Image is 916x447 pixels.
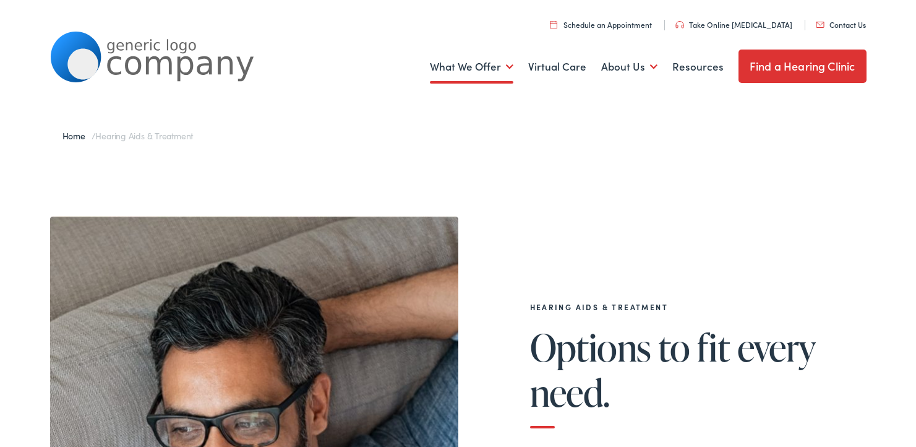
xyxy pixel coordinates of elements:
a: Virtual Care [528,44,586,90]
a: Find a Hearing Clinic [738,50,867,83]
a: Home [62,129,92,142]
a: Take Online [MEDICAL_DATA] [675,19,792,30]
span: Hearing Aids & Treatment [95,129,193,142]
span: / [62,129,194,142]
a: Resources [672,44,724,90]
span: Options [530,327,651,368]
h2: Hearing Aids & Treatment [530,303,827,311]
span: need. [530,372,610,413]
img: utility icon [675,21,684,28]
a: Schedule an Appointment [550,19,652,30]
img: utility icon [550,20,557,28]
img: utility icon [816,22,824,28]
a: About Us [601,44,657,90]
a: Contact Us [816,19,866,30]
span: to [658,327,690,368]
a: What We Offer [430,44,513,90]
span: every [737,327,816,368]
span: fit [697,327,730,368]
